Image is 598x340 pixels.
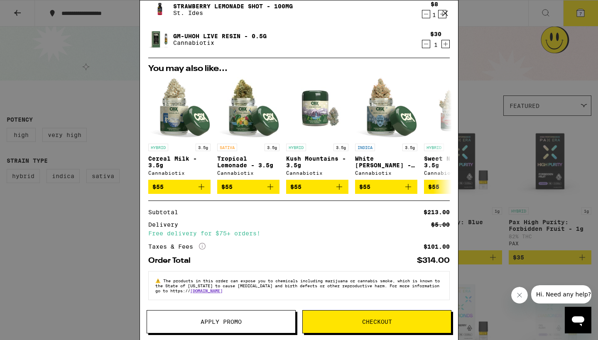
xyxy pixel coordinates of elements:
[148,28,172,51] img: Gm-uhOh Live Resin - 0.5g
[196,144,211,151] p: 3.5g
[148,230,450,236] div: Free delivery for $75+ orders!
[286,77,348,139] img: Cannabiotix - Kush Mountains - 3.5g
[424,144,444,151] p: HYBRID
[333,144,348,151] p: 3.5g
[424,155,486,169] p: Sweet N' Sour - 3.5g
[424,244,450,249] div: $101.00
[511,287,528,303] iframe: Close message
[148,222,184,227] div: Delivery
[217,144,237,151] p: SATIVA
[355,170,417,176] div: Cannabiotix
[431,1,438,7] div: $8
[148,155,211,169] p: Cereal Milk - 3.5g
[286,144,306,151] p: HYBRID
[155,278,440,293] span: The products in this order can expose you to chemicals including marijuana or cannabis smoke, whi...
[286,155,348,169] p: Kush Mountains - 3.5g
[148,144,168,151] p: HYBRID
[148,170,211,176] div: Cannabiotix
[441,40,450,48] button: Increment
[217,170,279,176] div: Cannabiotix
[431,12,438,18] div: 1
[290,183,301,190] span: $55
[217,77,279,180] a: Open page for Tropical Lemonade - 3.5g from Cannabiotix
[173,10,293,16] p: St. Ides
[355,180,417,194] button: Add to bag
[422,40,430,48] button: Decrement
[402,144,417,151] p: 3.5g
[201,319,242,325] span: Apply Promo
[355,155,417,169] p: White [PERSON_NAME] - 3.5g
[424,77,486,139] img: Cannabiotix - Sweet N' Sour - 3.5g
[422,10,430,18] button: Decrement
[424,180,486,194] button: Add to bag
[148,209,184,215] div: Subtotal
[148,257,196,264] div: Order Total
[565,307,591,333] iframe: Button to launch messaging window
[430,31,441,37] div: $30
[148,65,450,73] h2: You may also like...
[173,3,293,10] a: Strawberry Lemonade Shot - 100mg
[428,183,439,190] span: $55
[286,77,348,180] a: Open page for Kush Mountains - 3.5g from Cannabiotix
[531,285,591,303] iframe: Message from company
[152,183,164,190] span: $55
[355,77,417,180] a: Open page for White Walker OG - 3.5g from Cannabiotix
[221,183,233,190] span: $55
[355,77,417,139] img: Cannabiotix - White Walker OG - 3.5g
[148,77,211,139] img: Cannabiotix - Cereal Milk - 3.5g
[147,310,296,333] button: Apply Promo
[362,319,392,325] span: Checkout
[148,243,206,250] div: Taxes & Fees
[217,180,279,194] button: Add to bag
[417,257,450,264] div: $314.00
[173,33,267,39] a: Gm-uhOh Live Resin - 0.5g
[217,77,279,139] img: Cannabiotix - Tropical Lemonade - 3.5g
[302,310,451,333] button: Checkout
[148,180,211,194] button: Add to bag
[155,278,163,283] span: ⚠️
[424,170,486,176] div: Cannabiotix
[217,155,279,169] p: Tropical Lemonade - 3.5g
[148,77,211,180] a: Open page for Cereal Milk - 3.5g from Cannabiotix
[286,170,348,176] div: Cannabiotix
[424,77,486,180] a: Open page for Sweet N' Sour - 3.5g from Cannabiotix
[173,39,267,46] p: Cannabiotix
[424,209,450,215] div: $213.00
[430,42,441,48] div: 1
[359,183,370,190] span: $55
[431,222,450,227] div: $5.00
[286,180,348,194] button: Add to bag
[355,144,375,151] p: INDICA
[265,144,279,151] p: 3.5g
[190,288,223,293] a: [DOMAIN_NAME]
